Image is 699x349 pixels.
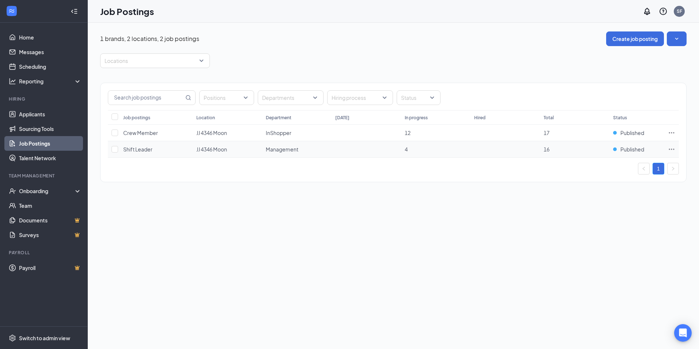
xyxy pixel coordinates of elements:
td: JJ 4346 Moon [193,125,262,141]
span: 12 [405,130,411,136]
svg: MagnifyingGlass [185,95,191,101]
span: Crew Member [123,130,158,136]
div: Job postings [123,115,150,121]
span: Shift Leader [123,146,152,153]
span: left [642,166,646,171]
div: Reporting [19,78,82,85]
span: 16 [544,146,549,153]
svg: WorkstreamLogo [8,7,15,15]
a: Applicants [19,107,82,121]
th: Total [540,110,609,125]
span: Published [620,129,644,136]
div: Open Intercom Messenger [674,324,692,342]
span: Management [266,146,298,153]
svg: Settings [9,334,16,342]
div: Location [196,115,215,121]
a: Talent Network [19,151,82,165]
li: Previous Page [638,163,650,174]
svg: Notifications [643,7,651,16]
span: Published [620,146,644,153]
span: InShopper [266,130,291,136]
svg: Ellipses [668,146,675,153]
svg: SmallChevronDown [673,35,680,42]
span: JJ 4346 Moon [196,146,227,153]
th: In progress [401,110,471,125]
th: Hired [471,110,540,125]
a: Scheduling [19,59,82,74]
span: right [671,166,675,171]
svg: UserCheck [9,187,16,195]
a: SurveysCrown [19,228,82,242]
a: Messages [19,45,82,59]
h1: Job Postings [100,5,154,18]
li: 1 [653,163,664,174]
a: Sourcing Tools [19,121,82,136]
span: 4 [405,146,408,153]
a: DocumentsCrown [19,213,82,228]
div: Switch to admin view [19,334,70,342]
a: Team [19,198,82,213]
div: SF [677,8,682,14]
td: InShopper [262,125,332,141]
svg: Ellipses [668,129,675,136]
a: Home [19,30,82,45]
div: Hiring [9,96,80,102]
button: right [667,163,679,174]
span: JJ 4346 Moon [196,130,227,136]
p: 1 brands, 2 locations, 2 job postings [100,35,199,43]
div: Department [266,115,291,121]
th: Status [609,110,664,125]
span: 17 [544,130,549,136]
div: Team Management [9,173,80,179]
li: Next Page [667,163,679,174]
th: [DATE] [332,110,401,125]
a: PayrollCrown [19,260,82,275]
svg: Analysis [9,78,16,85]
button: Create job posting [606,31,664,46]
td: JJ 4346 Moon [193,141,262,158]
a: Job Postings [19,136,82,151]
td: Management [262,141,332,158]
a: 1 [653,163,664,174]
input: Search job postings [108,91,184,105]
svg: Collapse [71,8,78,15]
svg: QuestionInfo [659,7,668,16]
div: Onboarding [19,187,75,195]
button: SmallChevronDown [667,31,687,46]
div: Payroll [9,249,80,256]
button: left [638,163,650,174]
